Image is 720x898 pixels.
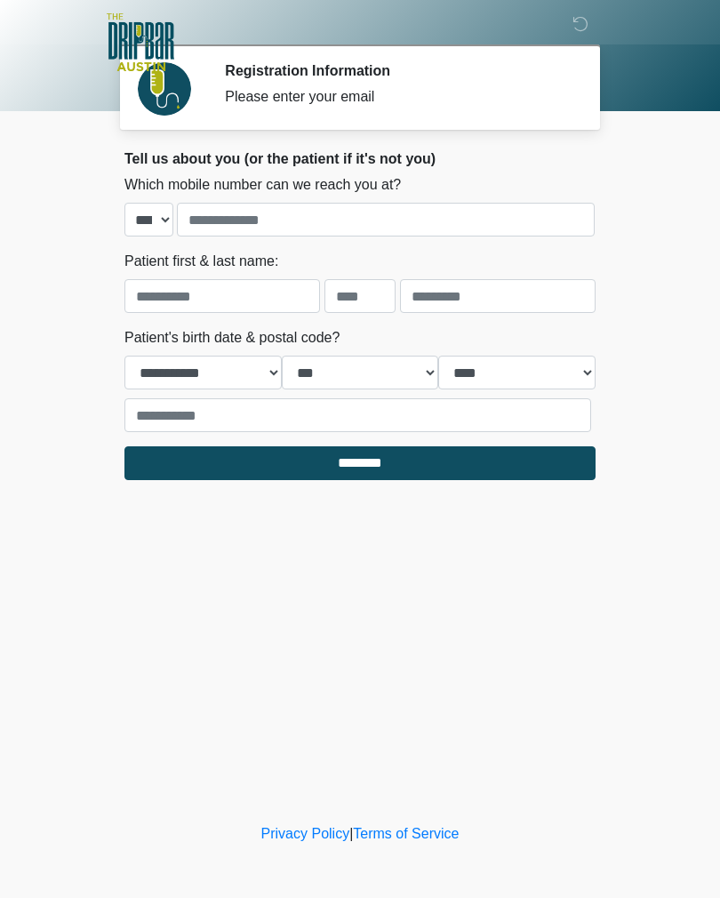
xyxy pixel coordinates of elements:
a: Terms of Service [353,826,459,841]
img: The DRIPBaR - Austin The Domain Logo [107,13,174,71]
h2: Tell us about you (or the patient if it's not you) [124,150,596,167]
a: | [349,826,353,841]
a: Privacy Policy [261,826,350,841]
label: Patient's birth date & postal code? [124,327,340,349]
label: Which mobile number can we reach you at? [124,174,401,196]
img: Agent Avatar [138,62,191,116]
div: Please enter your email [225,86,569,108]
label: Patient first & last name: [124,251,278,272]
